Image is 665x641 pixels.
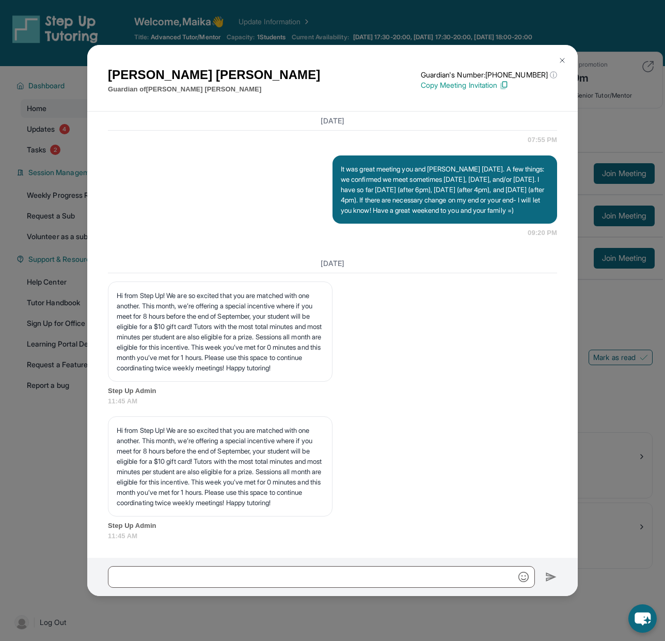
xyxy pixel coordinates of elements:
[558,56,566,65] img: Close Icon
[628,604,657,633] button: chat-button
[108,258,557,269] h3: [DATE]
[528,228,557,238] span: 09:20 PM
[550,70,557,80] span: ⓘ
[117,290,324,373] p: Hi from Step Up! We are so excited that you are matched with one another. This month, we’re offer...
[108,396,557,407] span: 11:45 AM
[117,425,324,508] p: Hi from Step Up! We are so excited that you are matched with one another. This month, we’re offer...
[518,572,529,582] img: Emoji
[108,531,557,541] span: 11:45 AM
[528,135,557,145] span: 07:55 PM
[545,571,557,583] img: Send icon
[108,521,557,531] span: Step Up Admin
[108,116,557,126] h3: [DATE]
[341,164,549,215] p: It was great meeting you and [PERSON_NAME] [DATE]. A few things: we confirmed we meet sometimes [...
[108,84,320,95] p: Guardian of [PERSON_NAME] [PERSON_NAME]
[421,80,557,90] p: Copy Meeting Invitation
[108,66,320,84] h1: [PERSON_NAME] [PERSON_NAME]
[421,70,557,80] p: Guardian's Number: [PHONE_NUMBER]
[499,81,509,90] img: Copy Icon
[108,386,557,396] span: Step Up Admin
